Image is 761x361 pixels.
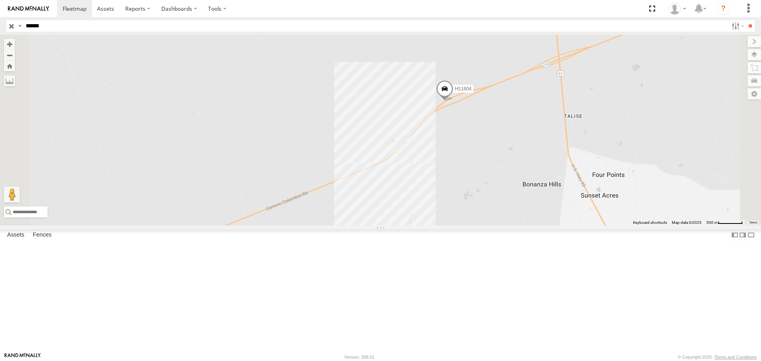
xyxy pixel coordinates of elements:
[749,221,757,224] a: Terms (opens in new tab)
[672,220,702,225] span: Map data ©2025
[4,75,15,86] label: Measure
[739,229,747,241] label: Dock Summary Table to the Right
[3,230,28,241] label: Assets
[8,6,49,11] img: rand-logo.svg
[4,353,41,361] a: Visit our Website
[29,230,55,241] label: Fences
[706,220,718,225] span: 500 m
[4,187,20,202] button: Drag Pegman onto the map to open Street View
[344,355,375,359] div: Version: 308.01
[633,220,667,225] button: Keyboard shortcuts
[728,20,746,32] label: Search Filter Options
[717,2,730,15] i: ?
[666,3,689,15] div: Caseta Laredo TX
[4,50,15,61] button: Zoom out
[748,88,761,99] label: Map Settings
[704,220,745,225] button: Map Scale: 500 m per 59 pixels
[747,229,755,241] label: Hide Summary Table
[4,61,15,71] button: Zoom Home
[4,39,15,50] button: Zoom in
[17,20,23,32] label: Search Query
[678,355,757,359] div: © Copyright 2025 -
[715,355,757,359] a: Terms and Conditions
[455,86,472,92] span: H11604
[731,229,739,241] label: Dock Summary Table to the Left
